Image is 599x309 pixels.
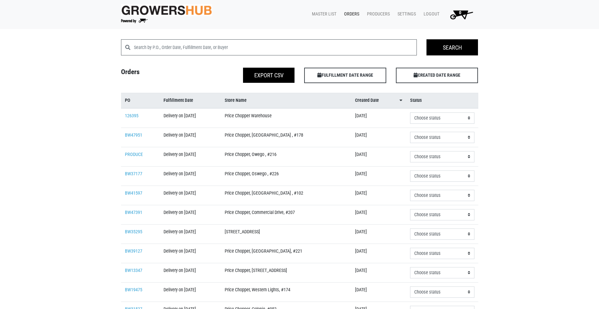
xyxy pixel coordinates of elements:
a: BW41597 [125,190,142,196]
a: BW37177 [125,171,142,177]
button: Export CSV [243,68,295,83]
td: Price Chopper, [GEOGRAPHIC_DATA], #221 [221,244,351,263]
a: Status [410,97,474,104]
a: BW47951 [125,132,142,138]
span: Fulfillment Date [164,97,193,104]
a: Fulfillment Date [164,97,217,104]
span: Status [410,97,422,104]
a: 0 [442,8,478,21]
a: PRODUCE [125,152,143,157]
td: Delivery on [DATE] [160,224,220,244]
td: Delivery on [DATE] [160,128,220,147]
a: Created Date [355,97,402,104]
td: Price Chopper, Owego , #216 [221,147,351,166]
a: Master List [307,8,339,20]
td: Price Chopper, Oswego , #226 [221,166,351,186]
img: original-fc7597fdc6adbb9d0e2ae620e786d1a2.jpg [121,4,212,16]
td: [DATE] [351,186,406,205]
a: BW35295 [125,229,142,235]
span: Created Date [355,97,379,104]
td: Delivery on [DATE] [160,147,220,166]
td: [DATE] [351,224,406,244]
td: Delivery on [DATE] [160,166,220,186]
td: Price Chopper Warehouse [221,108,351,128]
a: PO [125,97,156,104]
td: [DATE] [351,205,406,224]
a: BW19475 [125,287,142,293]
td: [DATE] [351,147,406,166]
a: 126395 [125,113,138,119]
input: Search by P.O., Order Date, Fulfillment Date, or Buyer [134,39,417,55]
td: [DATE] [351,263,406,282]
span: CREATED DATE RANGE [396,68,478,83]
td: [DATE] [351,166,406,186]
td: Price Chopper, Western Lights, #174 [221,282,351,302]
td: Delivery on [DATE] [160,205,220,224]
td: Price Chopper, [GEOGRAPHIC_DATA] , #178 [221,128,351,147]
span: 0 [459,10,461,15]
td: Delivery on [DATE] [160,263,220,282]
td: Price Chopper, Commercial Drive, #207 [221,205,351,224]
td: [DATE] [351,108,406,128]
td: [DATE] [351,244,406,263]
td: Delivery on [DATE] [160,244,220,263]
img: Powered by Big Wheelbarrow [121,19,148,23]
a: Producers [362,8,392,20]
td: Delivery on [DATE] [160,186,220,205]
td: Price Chopper, [GEOGRAPHIC_DATA] , #102 [221,186,351,205]
input: Search [426,39,478,55]
a: Store Name [225,97,347,104]
td: [DATE] [351,282,406,302]
span: Store Name [225,97,247,104]
a: Orders [339,8,362,20]
td: Price Chopper, [STREET_ADDRESS] [221,263,351,282]
img: Cart [447,8,476,21]
a: Logout [418,8,442,20]
h4: Orders [116,68,208,81]
td: Delivery on [DATE] [160,108,220,128]
a: BW39127 [125,248,142,254]
a: Settings [392,8,418,20]
span: PO [125,97,130,104]
td: [STREET_ADDRESS] [221,224,351,244]
td: [DATE] [351,128,406,147]
a: BW13347 [125,268,142,273]
td: Delivery on [DATE] [160,282,220,302]
a: BW47391 [125,210,142,215]
span: FULFILLMENT DATE RANGE [304,68,386,83]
